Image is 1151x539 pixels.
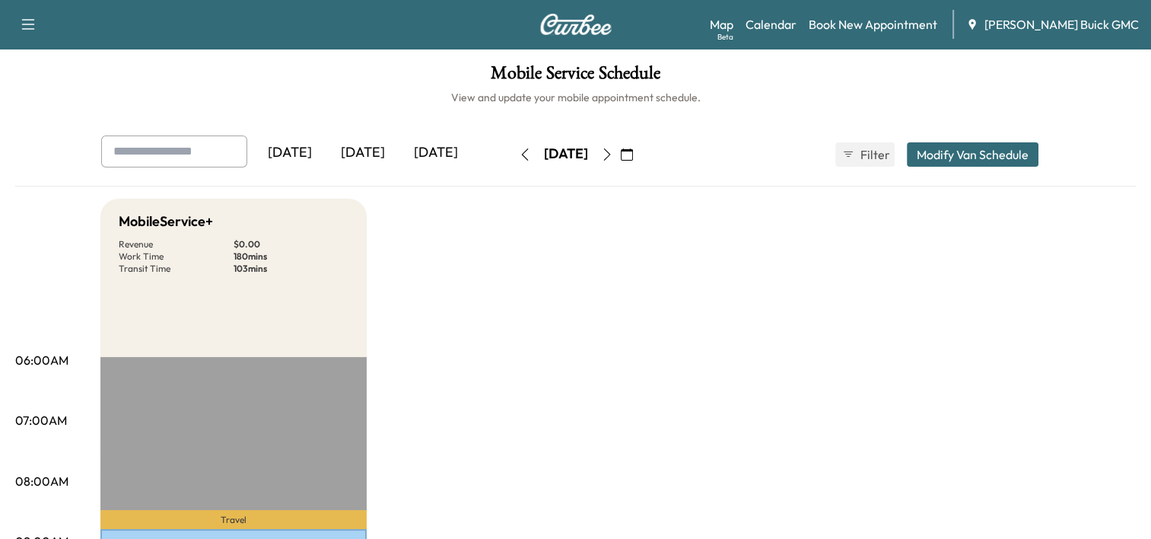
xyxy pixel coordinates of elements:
p: 07:00AM [15,411,67,429]
p: 180 mins [234,250,348,263]
span: [PERSON_NAME] Buick GMC [984,15,1139,33]
p: 08:00AM [15,472,68,490]
h6: View and update your mobile appointment schedule. [15,90,1136,105]
p: 103 mins [234,263,348,275]
div: [DATE] [399,136,472,171]
div: [DATE] [326,136,399,171]
img: Curbee Logo [539,14,612,35]
div: [DATE] [544,145,588,164]
button: Filter [835,142,895,167]
a: Book New Appointment [809,15,937,33]
p: 06:00AM [15,351,68,369]
h5: MobileService+ [119,211,213,232]
p: Revenue [119,238,234,250]
p: Transit Time [119,263,234,275]
span: Filter [860,145,888,164]
div: [DATE] [253,136,326,171]
div: Beta [717,31,733,43]
button: Modify Van Schedule [907,142,1038,167]
p: Travel [100,510,367,528]
a: MapBeta [710,15,733,33]
p: Work Time [119,250,234,263]
a: Calendar [746,15,796,33]
h1: Mobile Service Schedule [15,64,1136,90]
p: $ 0.00 [234,238,348,250]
